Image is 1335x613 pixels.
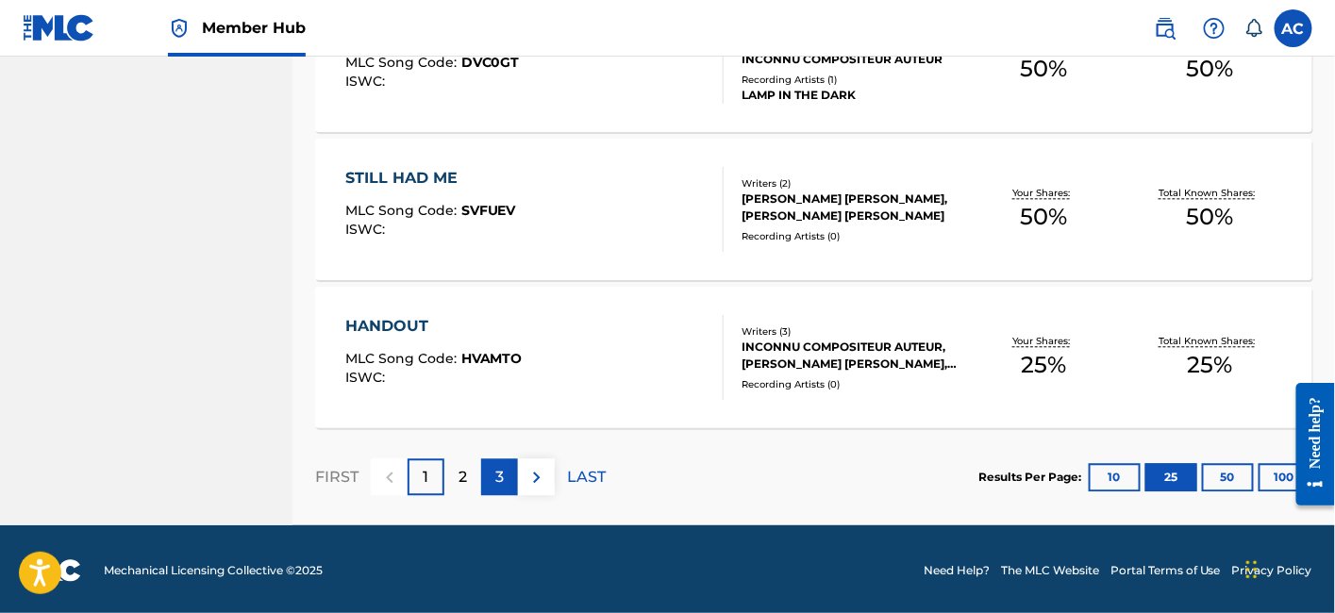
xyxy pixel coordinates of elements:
div: Drag [1246,541,1258,598]
span: MLC Song Code : [345,202,461,219]
div: Recording Artists ( 0 ) [742,229,960,243]
div: Recording Artists ( 1 ) [742,73,960,87]
span: Member Hub [202,17,306,39]
span: 25 % [1187,348,1232,382]
a: HANDOUTMLC Song Code:HVAMTOISWC:Writers (3)INCONNU COMPOSITEUR AUTEUR, [PERSON_NAME] [PERSON_NAME... [315,287,1312,428]
p: Total Known Shares: [1160,334,1260,348]
img: Top Rightsholder [168,17,191,40]
iframe: Resource Center [1282,369,1335,521]
div: Writers ( 3 ) [742,324,960,339]
a: Need Help? [924,562,990,579]
p: Your Shares: [1012,334,1075,348]
span: SVFUEV [461,202,516,219]
span: ISWC : [345,221,390,238]
div: STILL HAD ME [345,167,516,190]
button: 10 [1089,463,1141,491]
div: HANDOUT [345,315,523,338]
a: The MLC Website [1001,562,1099,579]
div: Recording Artists ( 0 ) [742,377,960,391]
p: Total Known Shares: [1160,186,1260,200]
a: Portal Terms of Use [1110,562,1221,579]
img: right [526,466,548,489]
button: 25 [1145,463,1197,491]
p: FIRST [315,466,359,489]
p: 2 [459,466,467,489]
span: HVAMTO [461,350,523,367]
a: Public Search [1146,9,1184,47]
button: 50 [1202,463,1254,491]
span: DVC0GT [461,54,520,71]
div: [PERSON_NAME] [PERSON_NAME], [PERSON_NAME] [PERSON_NAME] [742,191,960,224]
div: User Menu [1275,9,1312,47]
span: MLC Song Code : [345,54,461,71]
p: Your Shares: [1012,186,1075,200]
div: Help [1195,9,1233,47]
div: INCONNU COMPOSITEUR AUTEUR, [PERSON_NAME] [PERSON_NAME], MAJOR [PERSON_NAME] [742,339,960,373]
img: search [1154,17,1176,40]
span: ISWC : [345,73,390,90]
span: MLC Song Code : [345,350,461,367]
a: STILL HAD MEMLC Song Code:SVFUEVISWC:Writers (2)[PERSON_NAME] [PERSON_NAME], [PERSON_NAME] [PERSO... [315,139,1312,280]
p: LAST [567,466,606,489]
span: 50 % [1020,52,1067,86]
span: Mechanical Licensing Collective © 2025 [104,562,323,579]
p: 3 [495,466,504,489]
p: Results Per Page: [978,469,1086,486]
p: 1 [424,466,429,489]
div: Notifications [1244,19,1263,38]
img: MLC Logo [23,14,95,41]
span: 50 % [1020,200,1067,234]
a: Privacy Policy [1232,562,1312,579]
span: 50 % [1186,52,1233,86]
div: Writers ( 2 ) [742,176,960,191]
button: 100 [1259,463,1310,491]
div: LAMP IN THE DARK [742,87,960,104]
span: 50 % [1186,200,1233,234]
span: ISWC : [345,369,390,386]
span: 25 % [1021,348,1066,382]
img: help [1203,17,1226,40]
iframe: Chat Widget [1241,522,1335,613]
